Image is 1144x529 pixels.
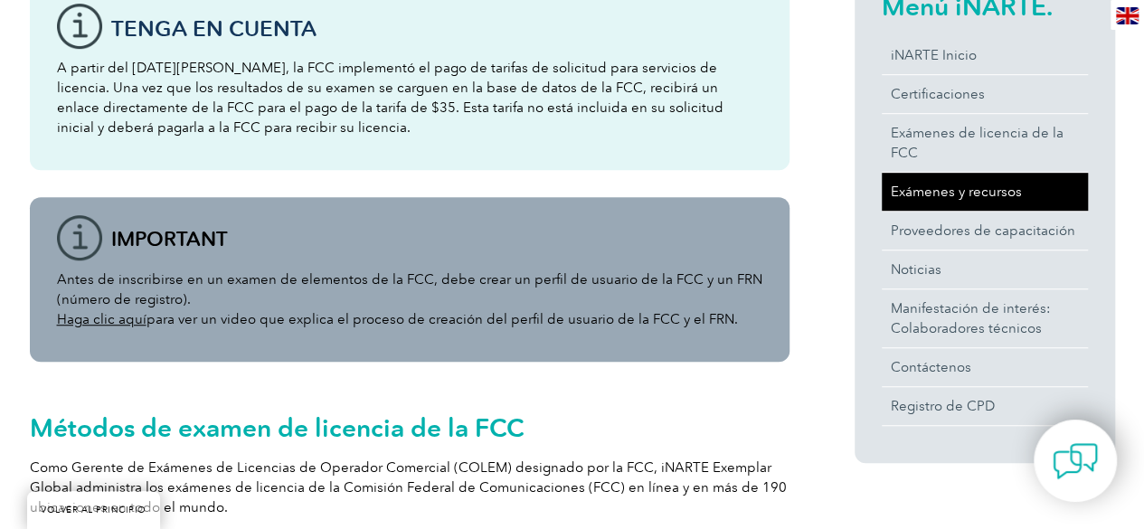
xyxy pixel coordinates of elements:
[57,60,723,136] font: A partir del [DATE][PERSON_NAME], la FCC implementó el pago de tarifas de solicitud para servicio...
[882,387,1088,425] a: Registro de CPD
[147,311,738,327] font: para ver un video que explica el proceso de creación del perfil de usuario de la FCC y el FRN.
[891,300,1051,316] font: Manifestación de interés:
[30,459,787,515] font: Como Gerente de Exámenes de Licencias de Operador Comercial (COLEM) designado por la FCC, iNARTE ...
[882,75,1088,113] a: Certificaciones
[891,398,995,414] font: Registro de CPD
[57,311,147,327] a: Haga clic aquí
[882,173,1088,211] a: Exámenes y recursos
[891,261,941,278] font: Noticias
[882,36,1088,74] a: iNARTE Inicio
[57,271,762,307] font: Antes de inscribirse en un examen de elementos de la FCC, debe crear un perfil de usuario de la F...
[30,412,524,443] font: Métodos de examen de licencia de la FCC
[891,47,977,63] font: iNARTE Inicio
[41,505,147,515] font: VOLVER AL PRINCIPIO
[1116,7,1139,24] img: en
[882,289,1088,347] a: Manifestación de interés:Colaboradores técnicos
[882,348,1088,386] a: Contáctenos
[1053,439,1098,484] img: contact-chat.png
[882,114,1088,172] a: Exámenes de licencia de la FCC
[891,86,985,102] font: Certificaciones
[891,320,1042,336] font: Colaboradores técnicos
[882,212,1088,250] a: Proveedores de capacitación
[891,222,1075,239] font: Proveedores de capacitación
[882,250,1088,288] a: Noticias
[27,491,160,529] a: VOLVER AL PRINCIPIO
[111,15,317,42] font: tenga en cuenta
[891,359,971,375] font: Contáctenos
[891,125,1064,161] font: Exámenes de licencia de la FCC
[891,184,1022,200] font: Exámenes y recursos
